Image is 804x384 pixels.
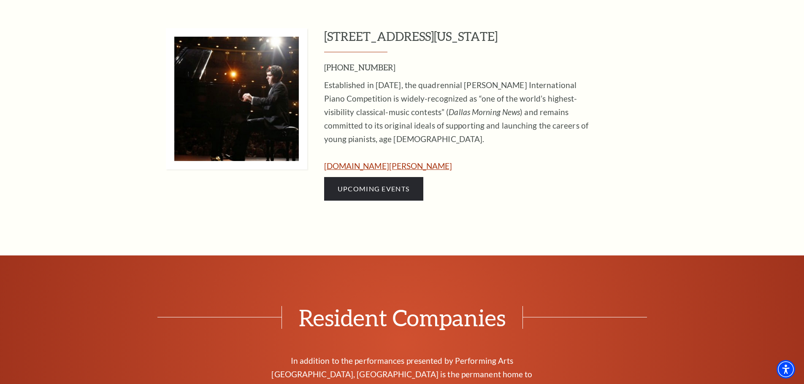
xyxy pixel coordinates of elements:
[338,185,409,193] span: Upcoming Events
[324,161,452,171] a: www.cliburn.org - open in a new tab
[777,360,795,379] div: Accessibility Menu
[449,107,520,117] em: Dallas Morning News
[324,177,423,201] a: Upcoming Events
[282,306,523,329] span: Resident Companies
[166,28,307,169] img: cliburn_nos.jpg
[324,28,664,52] h3: [STREET_ADDRESS][US_STATE]
[324,61,598,74] h3: [PHONE_NUMBER]
[324,78,598,173] p: Established in [DATE], the quadrennial [PERSON_NAME] International Piano Competition is widely-re...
